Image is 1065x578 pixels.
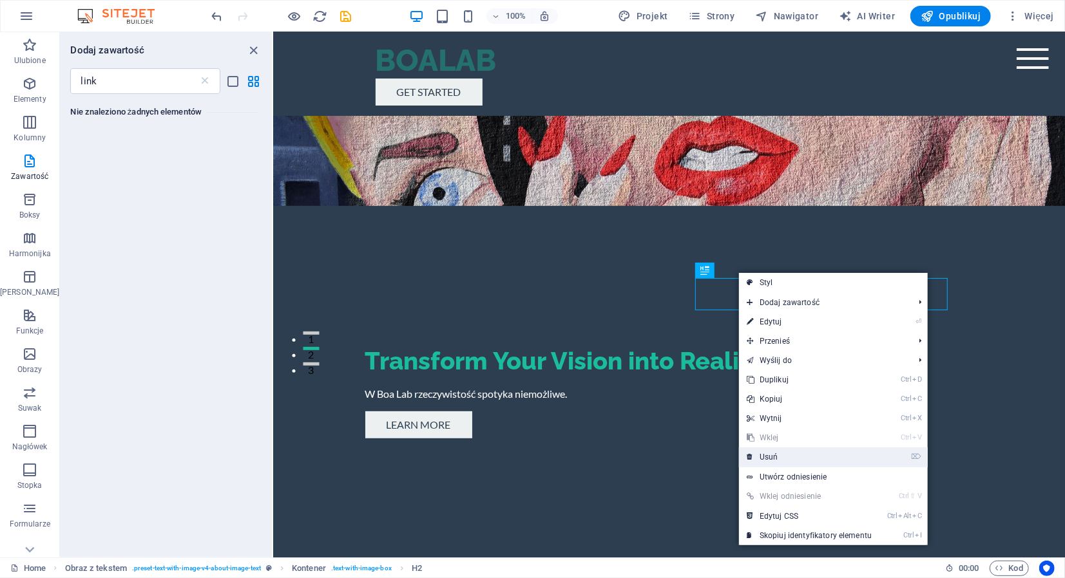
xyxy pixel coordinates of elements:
[912,512,921,520] i: C
[65,561,423,576] nav: breadcrumb
[209,8,225,24] button: undo
[70,42,144,58] h6: Dodaj zawartość
[739,447,879,467] a: ⌦Usuń
[412,561,422,576] span: Kliknij, aby zaznaczyć. Kliknij dwukrotnie, aby edytować
[12,442,48,452] p: Nagłówek
[17,364,43,375] p: Obrazy
[915,531,921,539] i: I
[912,414,921,422] i: X
[901,375,912,384] i: Ctrl
[739,370,879,389] a: CtrlDDuplikuj
[739,428,879,447] a: CtrlVWklej
[899,512,912,520] i: Alt
[739,331,908,351] span: Przenieś
[338,8,354,24] button: save
[739,487,879,506] a: Ctrl⇧VWklej odniesienie
[618,10,667,23] span: Projekt
[506,8,526,24] h6: 100%
[911,452,921,461] i: ⌦
[292,561,326,576] span: Kliknij, aby zaznaczyć. Kliknij dwukrotnie, aby edytować
[910,492,916,500] i: ⇧
[14,55,46,66] p: Ulubione
[990,561,1029,576] button: Kod
[901,433,912,442] i: Ctrl
[887,512,897,520] i: Ctrl
[331,561,392,576] span: . text-with-image-box
[14,94,46,104] p: Elementy
[1006,10,1054,23] span: Więcej
[14,133,46,143] p: Kolumny
[225,73,241,89] button: list-view
[739,507,879,526] a: CtrlAltCEdytuj CSS
[30,299,46,303] button: 1
[210,9,225,24] i: Cofnij: Dodaj element (Ctrl+Z)
[9,248,51,259] p: Harmonijka
[912,395,921,403] i: C
[834,6,900,26] button: AI Writer
[959,561,979,576] span: 00 00
[901,414,912,422] i: Ctrl
[10,519,50,529] p: Formularze
[17,480,43,490] p: Stopka
[1001,6,1059,26] button: Więcej
[739,351,908,370] a: Wyślij do
[921,10,981,23] span: Opublikuj
[899,492,909,500] i: Ctrl
[739,312,879,331] a: ⏎Edytuj
[70,104,259,120] h6: Nie znaleziono żadnych elementów
[266,564,272,572] i: Ten element jest konfigurowalnym ustawieniem wstępnym
[312,8,328,24] button: reload
[739,389,879,409] a: CtrlCKopiuj
[739,409,879,428] a: CtrlXWytnij
[70,68,198,94] input: Szukaj
[839,10,895,23] span: AI Writer
[246,73,262,89] button: grid-view
[910,6,991,26] button: Opublikuj
[486,8,532,24] button: 100%
[74,8,171,24] img: Editor Logo
[11,171,48,182] p: Zawartość
[613,6,673,26] button: Projekt
[30,315,46,318] button: 2
[739,526,879,545] a: CtrlISkopiuj identyfikatory elementu
[912,433,921,442] i: V
[901,395,912,403] i: Ctrl
[65,561,127,576] span: Kliknij, aby zaznaczyć. Kliknij dwukrotnie, aby edytować
[246,42,262,58] button: close panel
[19,210,41,220] p: Boksy
[739,467,928,487] a: Utwórz odniesienie
[995,561,1023,576] span: Kod
[912,375,921,384] i: D
[739,273,928,292] a: Styl
[689,10,735,23] span: Strony
[684,6,740,26] button: Strony
[539,10,551,22] i: Po zmianie rozmiaru automatycznie dostosowuje poziom powiększenia do wybranego urządzenia.
[287,8,302,24] button: Kliknij tutaj, aby wyjść z trybu podglądu i kontynuować edycję
[904,531,914,539] i: Ctrl
[968,563,970,573] span: :
[18,403,42,413] p: Suwak
[916,317,921,326] i: ⏎
[917,492,921,500] i: V
[16,326,44,336] p: Funkcje
[739,293,908,312] span: Dodaj zawartość
[1039,561,1055,576] button: Usercentrics
[750,6,823,26] button: Nawigator
[10,561,46,576] a: Kliknij, aby anulować zaznaczenie. Kliknij dwukrotnie, aby otworzyć Strony
[755,10,818,23] span: Nawigator
[945,561,979,576] h6: Czas sesji
[132,561,261,576] span: . preset-text-with-image-v4-about-image-text
[30,330,46,333] button: 3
